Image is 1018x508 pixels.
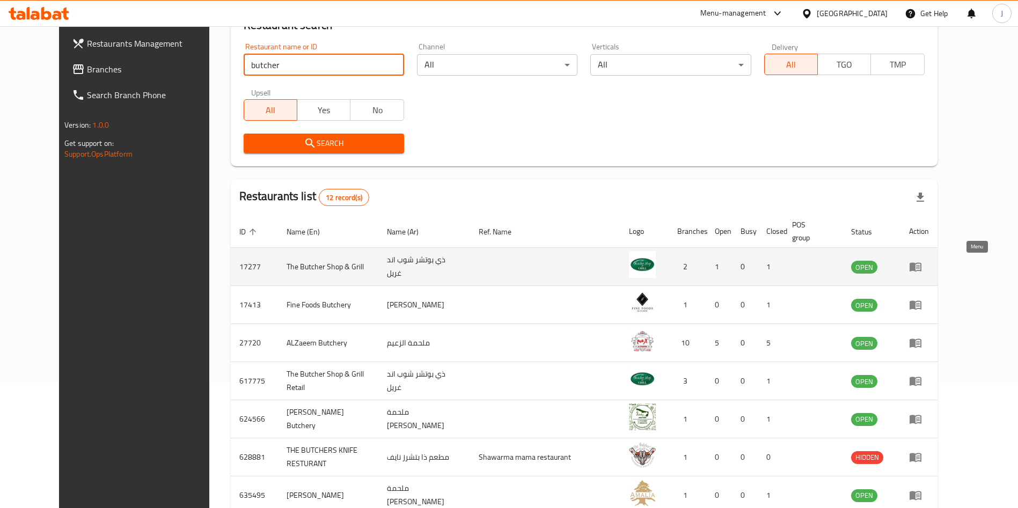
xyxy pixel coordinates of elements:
td: Fine Foods Butchery [278,286,379,324]
span: POS group [792,218,830,244]
th: Logo [620,215,669,248]
button: Search [244,134,404,153]
td: 0 [706,400,732,438]
td: 17277 [231,248,278,286]
img: THE BUTCHERS KNIFE RESTURANT [629,441,656,468]
td: THE BUTCHERS KNIFE RESTURANT [278,438,379,476]
td: 0 [732,248,758,286]
span: OPEN [851,261,877,274]
span: OPEN [851,489,877,502]
div: Menu [909,489,929,502]
td: ذي بوتشر شوب اند غريل [378,248,470,286]
td: 5 [758,324,783,362]
label: Upsell [251,89,271,96]
td: 0 [732,286,758,324]
td: 10 [669,324,706,362]
div: Export file [907,185,933,210]
div: Menu-management [700,7,766,20]
span: J [1001,8,1003,19]
td: 17413 [231,286,278,324]
td: 0 [732,324,758,362]
span: TGO [822,57,867,72]
div: OPEN [851,299,877,312]
span: OPEN [851,376,877,388]
td: 1 [706,248,732,286]
label: Delivery [772,43,799,50]
a: Search Branch Phone [63,82,229,108]
div: All [417,54,577,76]
img: ALZaeem Butchery [629,327,656,354]
td: [PERSON_NAME] [378,286,470,324]
span: OPEN [851,299,877,312]
td: 628881 [231,438,278,476]
td: 5 [706,324,732,362]
td: 0 [706,362,732,400]
th: Busy [732,215,758,248]
td: 0 [706,286,732,324]
div: Menu [909,413,929,425]
img: The Butcher Shop & Grill Retail [629,365,656,392]
span: Name (En) [287,225,334,238]
span: OPEN [851,413,877,425]
td: 0 [706,438,732,476]
td: ذي بوتشر شوب اند غريل [378,362,470,400]
span: OPEN [851,337,877,350]
td: [PERSON_NAME] Butchery [278,400,379,438]
span: All [769,57,814,72]
td: 1 [669,286,706,324]
td: 617775 [231,362,278,400]
div: OPEN [851,337,877,350]
td: 0 [732,438,758,476]
a: Restaurants Management [63,31,229,56]
td: ملحمة الزعيم [378,324,470,362]
img: Le Butcher Butchery [629,403,656,430]
td: 27720 [231,324,278,362]
span: Name (Ar) [387,225,433,238]
span: HIDDEN [851,451,883,463]
td: مطعم ذا بتشرز نايف [378,438,470,476]
td: 0 [758,438,783,476]
div: [GEOGRAPHIC_DATA] [817,8,888,19]
th: Open [706,215,732,248]
h2: Restaurant search [244,17,925,33]
td: Shawarma mama restaurant [470,438,620,476]
div: Menu [909,298,929,311]
div: Menu [909,451,929,463]
th: Action [900,215,938,248]
td: 1 [758,400,783,438]
span: Search [252,137,396,150]
h2: Restaurants list [239,188,369,206]
td: 1 [758,248,783,286]
td: 0 [732,400,758,438]
span: Search Branch Phone [87,89,221,101]
span: All [248,102,293,118]
td: 0 [732,362,758,400]
button: No [350,99,404,121]
td: 3 [669,362,706,400]
th: Branches [669,215,706,248]
input: Search for restaurant name or ID.. [244,54,404,76]
div: OPEN [851,489,877,502]
span: TMP [875,57,920,72]
span: No [355,102,399,118]
div: Menu [909,374,929,387]
button: All [244,99,297,121]
td: The Butcher Shop & Grill [278,248,379,286]
td: 1 [758,286,783,324]
span: 12 record(s) [319,193,369,203]
span: Status [851,225,886,238]
td: 1 [758,362,783,400]
a: Branches [63,56,229,82]
div: All [590,54,751,76]
img: Amalia Butchery [629,480,656,506]
button: Yes [297,99,350,121]
span: Ref. Name [479,225,525,238]
button: TMP [870,54,924,75]
a: Support.OpsPlatform [64,147,133,161]
img: The Butcher Shop & Grill [629,251,656,278]
span: Restaurants Management [87,37,221,50]
td: 1 [669,438,706,476]
td: 1 [669,400,706,438]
